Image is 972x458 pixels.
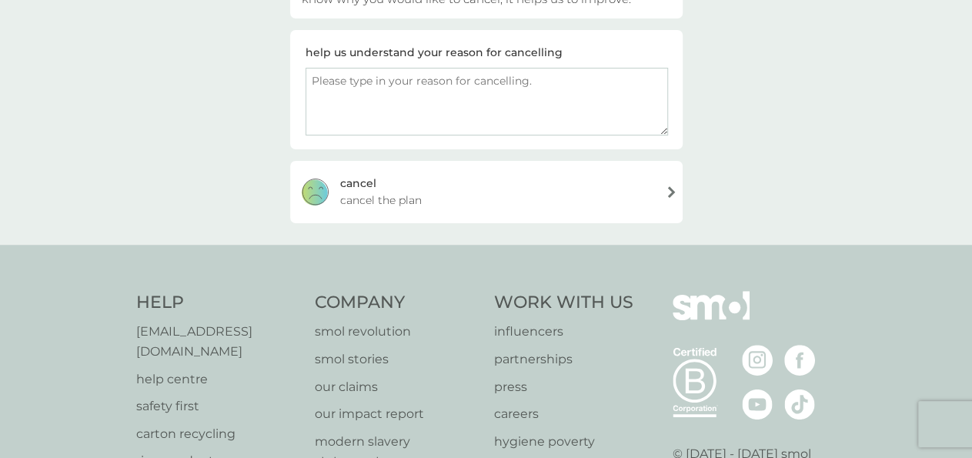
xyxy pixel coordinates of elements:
[315,349,479,369] a: smol stories
[136,291,300,315] h4: Help
[494,291,633,315] h4: Work With Us
[340,175,376,192] div: cancel
[136,322,300,361] a: [EMAIL_ADDRESS][DOMAIN_NAME]
[136,369,300,389] a: help centre
[315,377,479,397] a: our claims
[315,291,479,315] h4: Company
[494,404,633,424] a: careers
[494,432,633,452] a: hygiene poverty
[494,377,633,397] a: press
[784,345,815,376] img: visit the smol Facebook page
[136,424,300,444] a: carton recycling
[306,44,563,61] div: help us understand your reason for cancelling
[494,349,633,369] a: partnerships
[315,404,479,424] a: our impact report
[315,322,479,342] a: smol revolution
[742,389,773,420] img: visit the smol Youtube page
[784,389,815,420] img: visit the smol Tiktok page
[673,291,750,343] img: smol
[494,322,633,342] a: influencers
[742,345,773,376] img: visit the smol Instagram page
[136,396,300,416] a: safety first
[340,192,422,209] span: cancel the plan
